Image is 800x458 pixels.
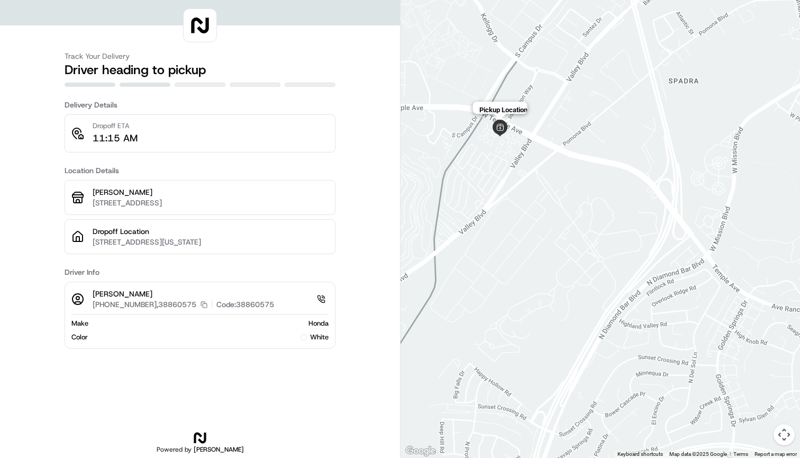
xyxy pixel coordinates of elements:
[157,445,244,454] h2: Powered by
[617,451,663,458] button: Keyboard shortcuts
[754,451,797,457] a: Report a map error
[93,289,274,299] p: [PERSON_NAME]
[733,451,748,457] a: Terms (opens in new tab)
[403,444,438,458] img: Google
[93,299,196,310] p: [PHONE_NUMBER],38860575
[65,267,335,277] h3: Driver Info
[93,226,329,237] p: Dropoff Location
[93,197,329,208] p: [STREET_ADDRESS]
[93,121,138,131] p: Dropoff ETA
[93,131,138,146] p: 11:15 AM
[216,299,274,310] p: Code: 38860575
[65,100,335,110] h3: Delivery Details
[403,444,438,458] a: Open this area in Google Maps (opens a new window)
[93,237,329,247] p: [STREET_ADDRESS][US_STATE]
[194,445,244,454] span: [PERSON_NAME]
[65,61,335,78] h2: Driver heading to pickup
[93,187,329,197] p: [PERSON_NAME]
[65,51,335,61] h3: Track Your Delivery
[479,106,527,114] p: Pickup Location
[308,319,329,328] span: Honda
[669,451,727,457] span: Map data ©2025 Google
[71,319,88,328] span: Make
[310,333,329,342] span: white
[774,424,795,445] button: Map camera controls
[71,333,88,342] span: Color
[65,165,335,176] h3: Location Details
